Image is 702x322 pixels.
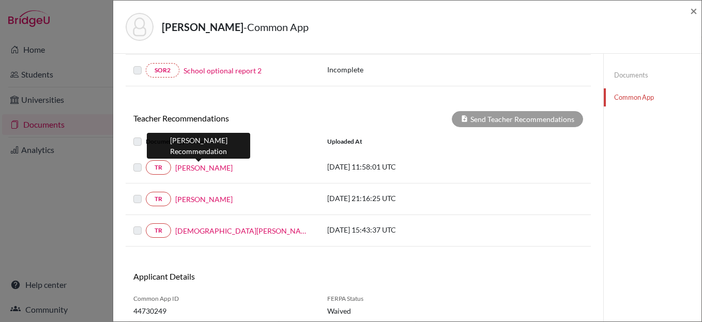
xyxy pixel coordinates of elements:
a: Common App [604,88,701,106]
a: TR [146,160,171,175]
strong: [PERSON_NAME] [162,21,243,33]
h6: Applicant Details [133,271,350,281]
button: Close [690,5,697,17]
span: - Common App [243,21,309,33]
p: [DATE] 15:43:37 UTC [327,224,467,235]
span: FERPA Status [327,294,428,303]
span: 44730249 [133,305,312,316]
span: Waived [327,305,428,316]
a: Documents [604,66,701,84]
a: TR [146,192,171,206]
span: Common App ID [133,294,312,303]
span: × [690,3,697,18]
a: TR [146,223,171,238]
p: [DATE] 11:58:01 UTC [327,161,467,172]
a: SOR2 [146,63,179,78]
a: [PERSON_NAME] [175,194,233,205]
a: School optional report 2 [184,65,262,76]
a: [DEMOGRAPHIC_DATA][PERSON_NAME] [175,225,312,236]
div: [PERSON_NAME] Recommendation [147,133,250,159]
p: [DATE] 21:16:25 UTC [327,193,467,204]
h6: Teacher Recommendations [126,113,358,123]
div: Uploaded at [319,135,475,148]
div: Document Type / Name [126,135,319,148]
a: [PERSON_NAME] [175,162,233,173]
p: Incomplete [327,64,434,75]
div: Send Teacher Recommendations [452,111,583,127]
